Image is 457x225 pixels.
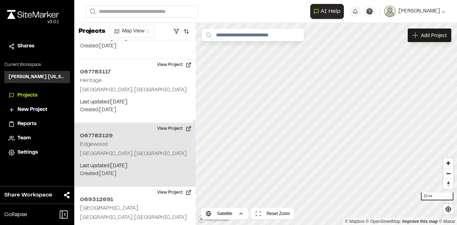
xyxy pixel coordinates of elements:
p: Created: [DATE] [80,42,190,50]
p: Created: [DATE] [80,170,190,178]
a: Settings [9,149,66,157]
button: Find my location [443,204,453,214]
h2: Heritage [80,78,102,83]
span: Shares [17,42,34,50]
h2: 067783129 [80,132,190,140]
a: New Project [9,106,66,114]
div: Open AI Assistant [310,4,347,19]
span: [PERSON_NAME] [398,7,440,15]
button: View Project [153,187,196,198]
span: Share Workspace [4,191,52,199]
a: Mapbox logo [198,215,229,223]
button: Reset Zoom [251,208,294,219]
a: Map feedback [402,219,438,224]
img: User [384,6,396,17]
a: Projects [9,92,66,99]
span: Collapse [4,210,27,219]
p: [GEOGRAPHIC_DATA], [GEOGRAPHIC_DATA] [80,214,190,222]
a: Reports [9,120,66,128]
button: Search [86,6,99,17]
span: Add Project [421,32,447,39]
h2: Edgewood [80,142,107,147]
p: Last updated: [DATE] [80,98,190,106]
p: Created: [DATE] [80,106,190,114]
p: Projects [79,27,105,36]
span: Projects [17,92,37,99]
a: Shares [9,42,66,50]
div: Oh geez...please don't... [7,19,59,25]
p: Current Workspace [4,62,70,68]
a: Team [9,134,66,142]
span: Reports [17,120,36,128]
h2: 067783117 [80,68,190,76]
span: Team [17,134,31,142]
button: Zoom in [443,158,453,168]
a: Maxar [439,219,455,224]
button: Satellite [201,208,248,219]
h3: [PERSON_NAME] [US_STATE] [9,74,66,80]
a: Mapbox [345,219,365,224]
span: New Project [17,106,47,114]
div: 10 mi [421,193,453,200]
h2: 069312691 [80,195,190,204]
button: Reset bearing to north [443,179,453,189]
span: Settings [17,149,38,157]
button: Zoom out [443,168,453,179]
a: OpenStreetMap [366,219,401,224]
h2: [GEOGRAPHIC_DATA] [80,206,138,211]
button: Open AI Assistant [310,4,344,19]
p: Last updated: [DATE] [80,162,190,170]
p: [GEOGRAPHIC_DATA], [GEOGRAPHIC_DATA] [80,86,190,94]
img: rebrand.png [7,10,59,19]
button: View Project [153,59,196,71]
button: View Project [153,123,196,134]
button: [PERSON_NAME] [384,6,446,17]
span: AI Help [321,7,341,16]
p: [GEOGRAPHIC_DATA], [GEOGRAPHIC_DATA] [80,150,190,158]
